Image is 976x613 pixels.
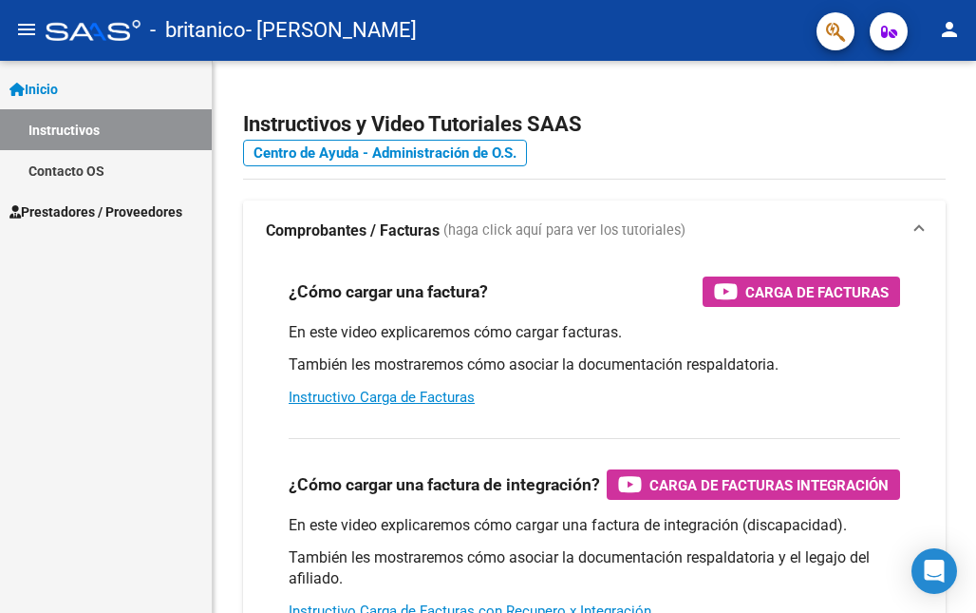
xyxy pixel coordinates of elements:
[9,201,182,222] span: Prestadores / Proveedores
[443,220,685,241] span: (haga click aquí para ver los tutoriales)
[246,10,417,51] span: - [PERSON_NAME]
[649,473,889,497] span: Carga de Facturas Integración
[9,79,58,100] span: Inicio
[703,277,900,307] button: Carga de Facturas
[243,201,946,261] mat-expansion-panel-header: Comprobantes / Facturas (haga click aquí para ver los tutoriales)
[243,140,527,166] a: Centro de Ayuda - Administración de O.S.
[150,10,246,51] span: - britanico
[289,515,900,536] p: En este video explicaremos cómo cargar una factura de integración (discapacidad).
[289,389,475,406] a: Instructivo Carga de Facturas
[289,471,600,498] h3: ¿Cómo cargar una factura de integración?
[745,280,889,304] span: Carga de Facturas
[243,106,946,143] h2: Instructivos y Video Tutoriales SAAS
[266,220,440,241] strong: Comprobantes / Facturas
[289,354,900,375] p: También les mostraremos cómo asociar la documentación respaldatoria.
[911,548,957,594] div: Open Intercom Messenger
[289,278,488,305] h3: ¿Cómo cargar una factura?
[607,469,900,500] button: Carga de Facturas Integración
[289,322,900,343] p: En este video explicaremos cómo cargar facturas.
[289,547,900,589] p: También les mostraremos cómo asociar la documentación respaldatoria y el legajo del afiliado.
[938,18,961,41] mat-icon: person
[15,18,38,41] mat-icon: menu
